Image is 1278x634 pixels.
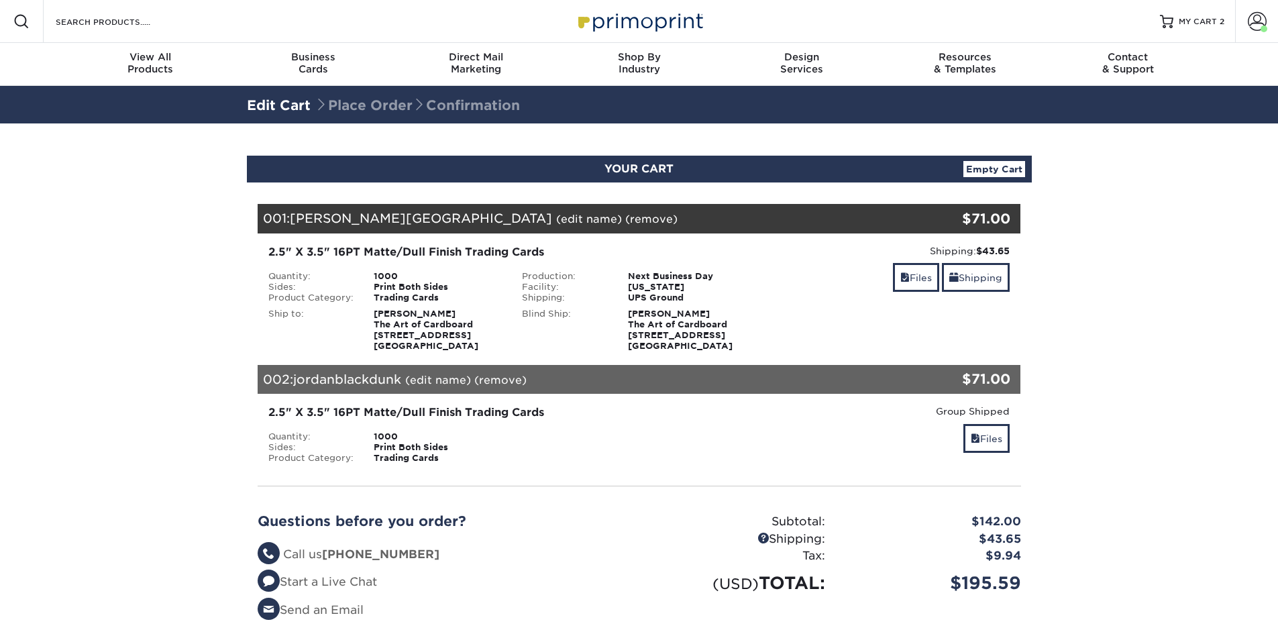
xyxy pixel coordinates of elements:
div: Quantity: [258,271,364,282]
a: Contact& Support [1047,43,1210,86]
div: Group Shipped [776,405,1010,418]
input: SEARCH PRODUCTS..... [54,13,185,30]
div: [US_STATE] [618,282,766,293]
strong: [PHONE_NUMBER] [322,547,439,561]
div: 2.5" X 3.5" 16PT Matte/Dull Finish Trading Cards [268,405,756,421]
div: Shipping: [512,293,618,303]
span: shipping [949,272,959,283]
div: $9.94 [835,547,1031,565]
div: TOTAL: [639,570,835,596]
div: Next Business Day [618,271,766,282]
strong: [PERSON_NAME] The Art of Cardboard [STREET_ADDRESS] [GEOGRAPHIC_DATA] [628,309,733,351]
div: 002: [258,365,894,394]
a: (remove) [625,213,678,225]
div: 001: [258,204,894,233]
div: Product Category: [258,293,364,303]
small: (USD) [712,575,759,592]
a: DesignServices [721,43,884,86]
div: $71.00 [894,209,1011,229]
div: Facility: [512,282,618,293]
a: Shipping [942,263,1010,292]
div: Print Both Sides [364,282,512,293]
span: Direct Mail [394,51,557,63]
div: & Support [1047,51,1210,75]
div: Cards [231,51,394,75]
a: Resources& Templates [884,43,1047,86]
div: Industry [557,51,721,75]
div: Blind Ship: [512,309,618,352]
div: $195.59 [835,570,1031,596]
div: Shipping: [639,531,835,548]
div: Production: [512,271,618,282]
div: UPS Ground [618,293,766,303]
div: Product Category: [258,453,364,464]
span: files [900,272,910,283]
div: Marketing [394,51,557,75]
span: View All [69,51,232,63]
a: Files [893,263,939,292]
a: BusinessCards [231,43,394,86]
img: Primoprint [572,7,706,36]
div: Products [69,51,232,75]
div: Sides: [258,282,364,293]
span: Shop By [557,51,721,63]
a: (remove) [474,374,527,386]
span: Resources [884,51,1047,63]
a: Empty Cart [963,161,1025,177]
div: $142.00 [835,513,1031,531]
div: Trading Cards [364,293,512,303]
a: View AllProducts [69,43,232,86]
div: Tax: [639,547,835,565]
span: MY CART [1179,16,1217,28]
a: Edit Cart [247,97,311,113]
div: Print Both Sides [364,442,512,453]
span: Contact [1047,51,1210,63]
a: (edit name) [556,213,622,225]
a: (edit name) [405,374,471,386]
span: jordanblackdunk [293,372,401,386]
a: Shop ByIndustry [557,43,721,86]
div: Trading Cards [364,453,512,464]
div: 1000 [364,271,512,282]
div: Quantity: [258,431,364,442]
strong: [PERSON_NAME] The Art of Cardboard [STREET_ADDRESS] [GEOGRAPHIC_DATA] [374,309,478,351]
div: $43.65 [835,531,1031,548]
li: Call us [258,546,629,564]
div: Ship to: [258,309,364,352]
div: 1000 [364,431,512,442]
div: Sides: [258,442,364,453]
a: Files [963,424,1010,453]
a: Direct MailMarketing [394,43,557,86]
strong: $43.65 [976,246,1010,256]
span: Design [721,51,884,63]
div: Shipping: [776,244,1010,258]
div: Services [721,51,884,75]
span: YOUR CART [604,162,674,175]
a: Send an Email [258,603,364,617]
span: [PERSON_NAME][GEOGRAPHIC_DATA] [290,211,552,225]
div: & Templates [884,51,1047,75]
div: Subtotal: [639,513,835,531]
span: Business [231,51,394,63]
a: Start a Live Chat [258,575,377,588]
span: files [971,433,980,444]
span: Place Order Confirmation [315,97,520,113]
div: 2.5" X 3.5" 16PT Matte/Dull Finish Trading Cards [268,244,756,260]
h2: Questions before you order? [258,513,629,529]
div: $71.00 [894,369,1011,389]
span: 2 [1220,17,1224,26]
